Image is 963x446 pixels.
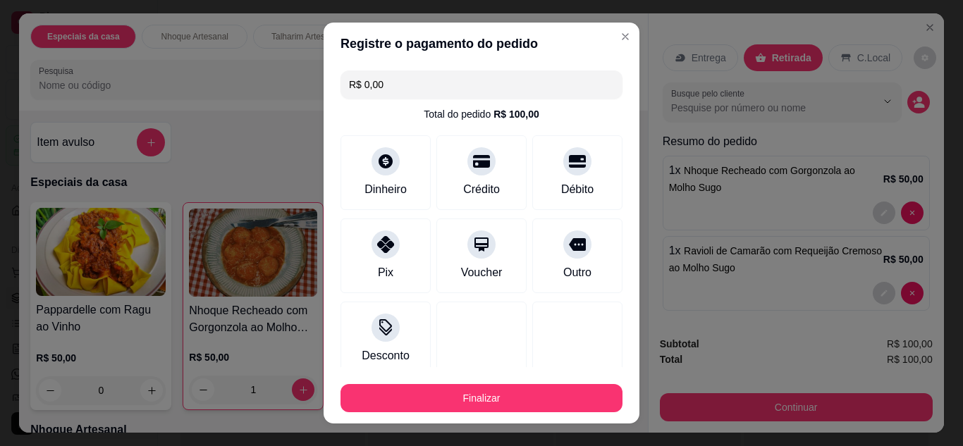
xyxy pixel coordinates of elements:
div: Crédito [463,181,500,198]
div: R$ 100,00 [493,107,539,121]
input: Ex.: hambúrguer de cordeiro [349,70,614,99]
div: Desconto [362,347,410,364]
div: Débito [561,181,594,198]
div: Voucher [461,264,503,281]
div: Outro [563,264,591,281]
div: Total do pedido [424,107,539,121]
header: Registre o pagamento do pedido [324,23,639,65]
div: Dinheiro [364,181,407,198]
button: Close [614,25,637,48]
div: Pix [378,264,393,281]
button: Finalizar [341,384,622,412]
